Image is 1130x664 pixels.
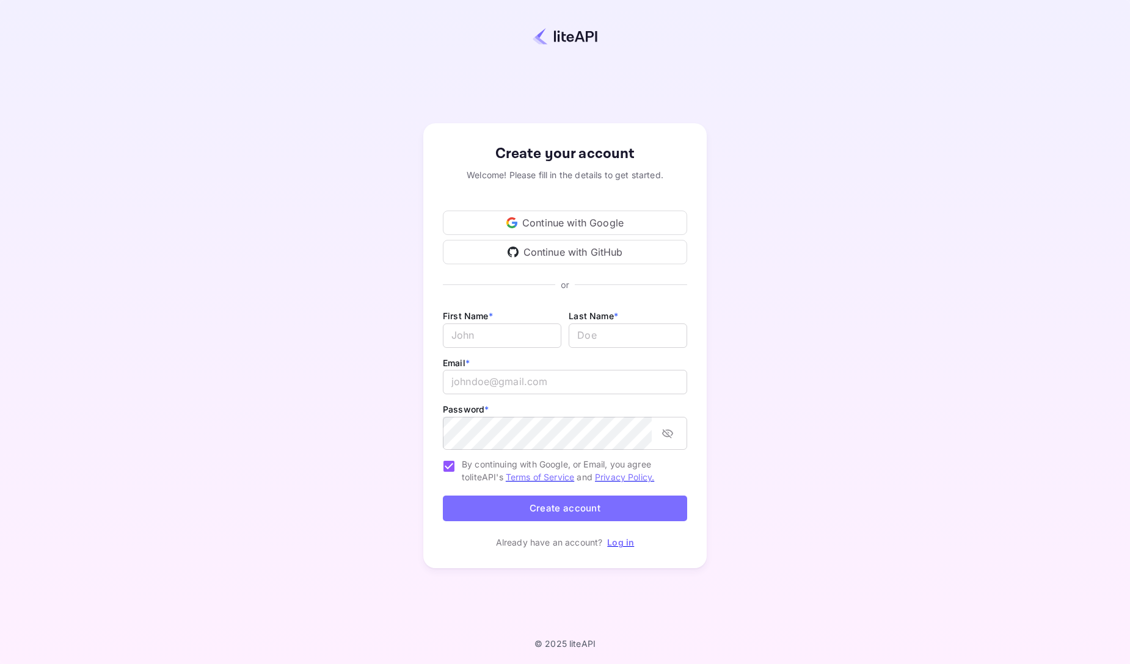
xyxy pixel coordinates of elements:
[443,370,687,394] input: johndoe@gmail.com
[443,240,687,264] div: Continue with GitHub
[607,537,634,547] a: Log in
[533,27,597,45] img: liteapi
[506,472,574,482] a: Terms of Service
[443,358,470,368] label: Email
[443,496,687,522] button: Create account
[657,422,679,444] button: toggle password visibility
[569,323,687,348] input: Doe
[462,458,677,483] span: By continuing with Google, or Email, you agree to liteAPI's and
[534,638,596,649] p: © 2025 liteAPI
[443,311,493,321] label: First Name
[443,404,489,414] label: Password
[443,211,687,235] div: Continue with Google
[443,323,561,348] input: John
[595,472,654,482] a: Privacy Policy.
[496,536,603,549] p: Already have an account?
[443,143,687,165] div: Create your account
[569,311,618,321] label: Last Name
[443,168,687,181] div: Welcome! Please fill in the details to get started.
